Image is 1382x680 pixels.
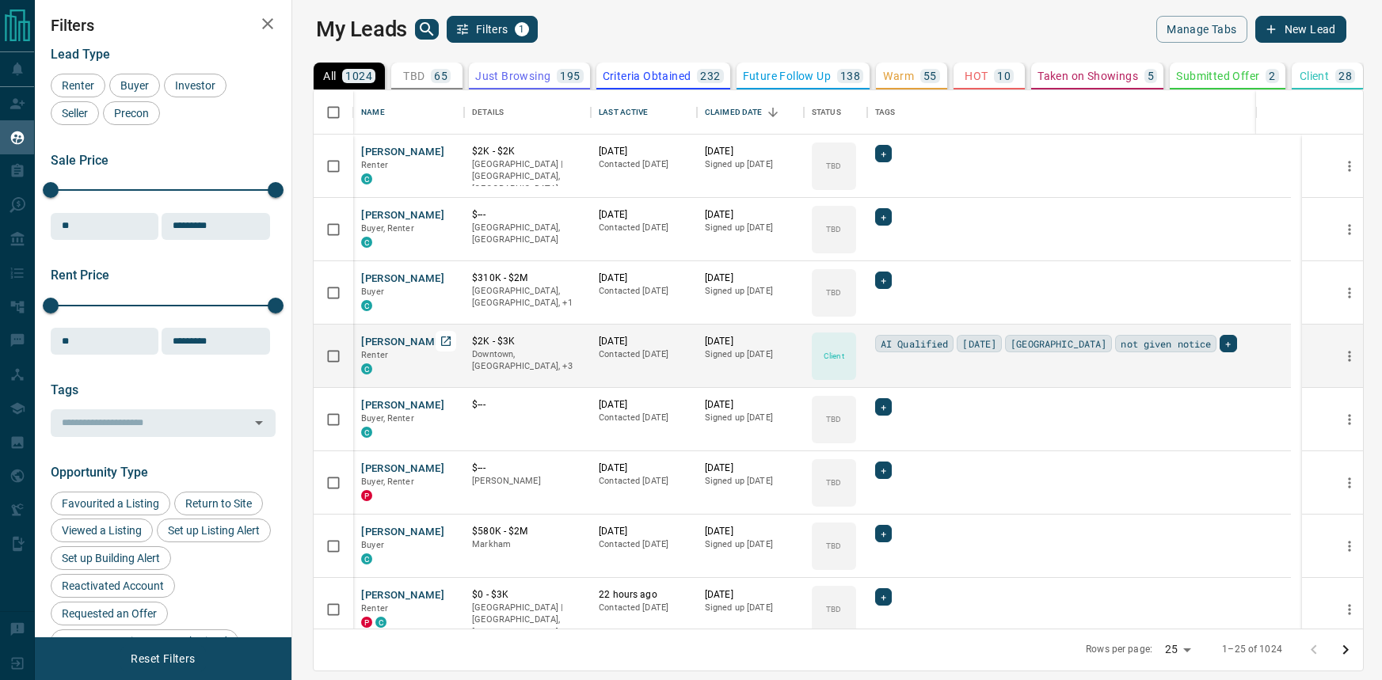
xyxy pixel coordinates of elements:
div: Renter [51,74,105,97]
span: Buyer, Renter [361,223,414,234]
span: Favourited a Listing [56,497,165,510]
div: Claimed Date [697,90,804,135]
p: 28 [1338,70,1352,82]
button: [PERSON_NAME] [361,525,444,540]
div: Status [812,90,841,135]
p: $--- [472,462,583,475]
button: Filters1 [447,16,538,43]
p: 22 hours ago [599,588,689,602]
p: $--- [472,208,583,222]
button: search button [415,19,439,40]
span: Reactivated Account [56,579,169,592]
div: condos.ca [361,237,372,248]
span: not given notice [1121,336,1211,351]
p: Taken on Showings [1037,70,1138,82]
div: Details [472,90,504,135]
span: Renter [56,79,100,92]
div: Investor [164,74,227,97]
p: $--- [472,398,583,412]
div: + [875,398,892,416]
p: TBD [826,287,841,298]
div: Viewed a Listing [51,519,153,542]
div: + [875,588,892,606]
p: Contacted [DATE] [599,475,689,488]
p: TBD [826,603,841,615]
span: + [881,589,886,605]
p: TBD [826,413,841,425]
p: [DATE] [705,462,796,475]
span: Seller [56,107,93,120]
span: Opportunity Type [51,465,148,480]
div: Buyer [109,74,160,97]
button: more [1338,408,1361,431]
p: Criteria Obtained [603,70,691,82]
div: Seller [51,101,99,125]
p: 232 [700,70,720,82]
span: + [881,399,886,415]
button: Sort [762,101,784,123]
div: condos.ca [361,363,372,374]
button: [PERSON_NAME] [361,335,444,350]
div: + [875,272,892,289]
span: + [881,462,886,478]
button: more [1338,218,1361,241]
p: TBD [826,477,841,488]
p: All [323,70,336,82]
div: + [1220,335,1236,352]
p: HOT [965,70,988,82]
span: 1 [516,24,527,35]
span: Pre-Construction Form Submitted [56,635,233,648]
p: Contacted [DATE] [599,348,689,361]
p: TBD [403,70,424,82]
div: Precon [103,101,160,125]
p: [DATE] [705,525,796,538]
p: $2K - $2K [472,145,583,158]
p: TBD [826,160,841,172]
div: property.ca [361,490,372,501]
p: Signed up [DATE] [705,412,796,424]
p: TBD [826,540,841,552]
p: [DATE] [599,272,689,285]
button: Open [248,412,270,434]
span: Investor [169,79,221,92]
button: more [1338,534,1361,558]
p: 1024 [345,70,372,82]
span: Requested an Offer [56,607,162,620]
p: Client [1300,70,1329,82]
p: [DATE] [599,208,689,222]
span: Buyer [115,79,154,92]
span: Tags [51,382,78,397]
div: Set up Listing Alert [157,519,271,542]
div: Details [464,90,591,135]
div: condos.ca [361,427,372,438]
span: + [881,146,886,161]
span: Buyer [361,540,384,550]
span: + [881,526,886,541]
p: TBD [826,223,841,235]
span: + [881,209,886,225]
div: condos.ca [361,300,372,311]
button: more [1338,154,1361,178]
span: Rent Price [51,268,109,283]
div: Set up Building Alert [51,546,171,570]
span: [DATE] [962,336,996,351]
p: Signed up [DATE] [705,475,796,488]
div: Return to Site [174,492,263,515]
span: Renter [361,350,388,360]
p: [GEOGRAPHIC_DATA] | [GEOGRAPHIC_DATA], [GEOGRAPHIC_DATA] [472,158,583,196]
p: [GEOGRAPHIC_DATA] | [GEOGRAPHIC_DATA], [GEOGRAPHIC_DATA] [472,602,583,639]
p: 195 [560,70,580,82]
h1: My Leads [316,17,407,42]
a: Open in New Tab [436,331,456,351]
button: Reset Filters [120,645,205,672]
p: 5 [1148,70,1154,82]
button: more [1338,344,1361,368]
button: [PERSON_NAME] [361,145,444,160]
p: [DATE] [705,588,796,602]
p: [GEOGRAPHIC_DATA], [GEOGRAPHIC_DATA] [472,222,583,246]
button: [PERSON_NAME] [361,462,444,477]
p: Submitted Offer [1176,70,1259,82]
button: [PERSON_NAME] [361,208,444,223]
p: [DATE] [599,145,689,158]
p: [DATE] [705,335,796,348]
